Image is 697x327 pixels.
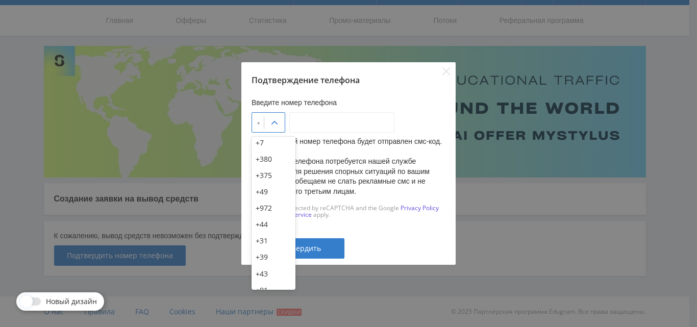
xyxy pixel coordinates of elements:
span: Подтвердить [275,244,321,253]
a: Privacy Policy [401,204,439,212]
div: +375 [252,167,295,184]
div: +39 [252,249,295,265]
div: This site is protected by reCAPTCHA and the Google and apply. [252,205,445,219]
div: Подтверждение телефона [252,74,445,86]
div: +31 [252,233,295,249]
button: Подтвердить [252,238,344,259]
div: +7 [252,135,295,151]
div: +44 [252,216,295,233]
div: +43 [252,266,295,282]
span: Новый дизайн [46,297,97,306]
p: На указанный номер телефона будет отправлен смс-код. [252,137,445,147]
div: +49 [252,184,295,200]
div: +380 [252,151,295,167]
button: Close [442,67,451,76]
p: Введите номер телефона [252,98,445,108]
div: +972 [252,200,295,216]
div: +91 [252,282,295,298]
p: Ваш номер телефона потребуется нашей службе поддержки для решения спорных ситуаций по вашим заказ... [252,157,445,196]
